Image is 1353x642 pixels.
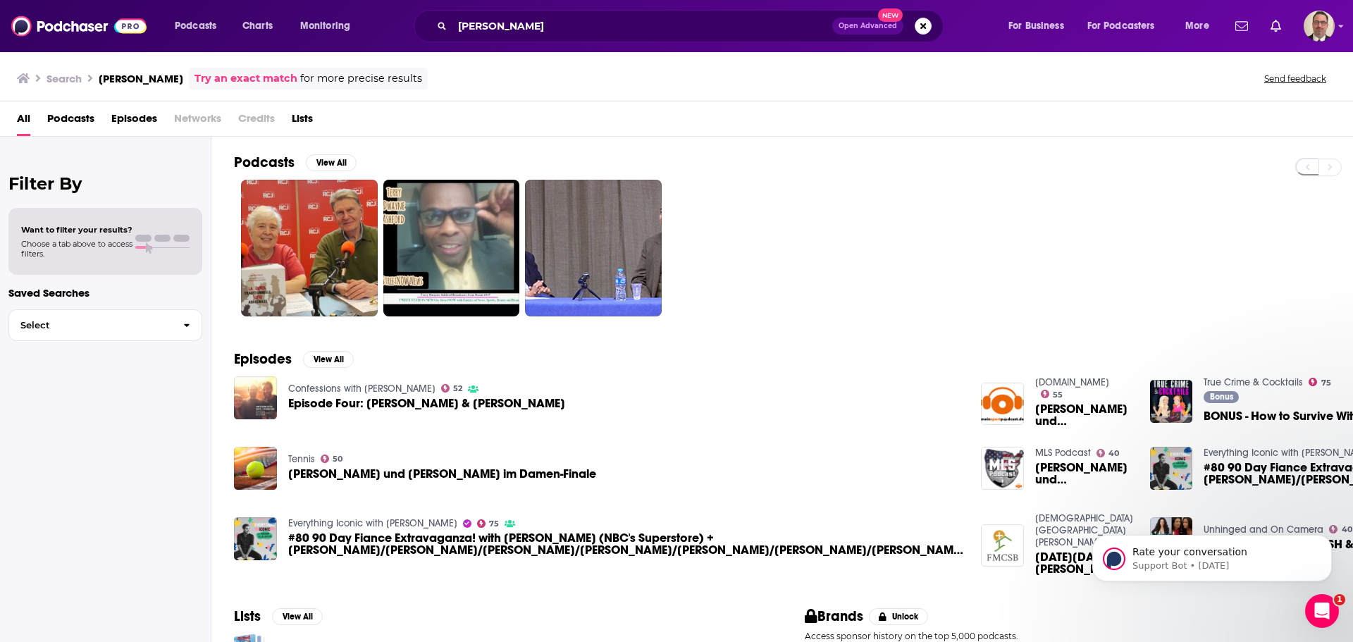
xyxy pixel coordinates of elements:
[288,453,315,465] a: Tennis
[1304,11,1335,42] img: User Profile
[1035,512,1133,548] a: Free Methodist Church of Santa Barbara
[288,397,565,409] a: Episode Four: Ash Williams & Danielle Walker
[21,239,132,259] span: Choose a tab above to access filters.
[1071,505,1353,604] iframe: Intercom notifications message
[292,107,313,136] a: Lists
[165,15,235,37] button: open menu
[427,10,957,42] div: Search podcasts, credits, & more...
[8,173,202,194] h2: Filter By
[300,16,350,36] span: Monitoring
[234,517,277,560] img: #80 90 Day Fiance Extravaganza! with Lauren Ash (NBC's Superstore) + Darcey/Paul/Danielle/Jonatha...
[1053,392,1063,398] span: 55
[1035,376,1109,388] a: meinsportpodcast.de
[1008,16,1064,36] span: For Business
[288,468,596,480] span: [PERSON_NAME] und [PERSON_NAME] im Damen-Finale
[1305,594,1339,628] iframe: Intercom live chat
[1096,449,1120,457] a: 40
[238,107,275,136] span: Credits
[234,350,292,368] h2: Episodes
[869,608,929,625] button: Unlock
[303,351,354,368] button: View All
[1078,15,1175,37] button: open menu
[1035,447,1091,459] a: MLS Podcast
[288,383,435,395] a: Confessions with Sammy Petersen
[452,15,832,37] input: Search podcasts, credits, & more...
[242,16,273,36] span: Charts
[306,154,357,171] button: View All
[805,607,863,625] h2: Brands
[1150,380,1193,423] img: BONUS - How to Survive With Danielle & Kristine - featuring Lauren Ash!
[1260,73,1330,85] button: Send feedback
[288,532,964,556] span: #80 90 Day Fiance Extravaganza! with [PERSON_NAME] (NBC's Superstore) + [PERSON_NAME]/[PERSON_NAM...
[234,607,261,625] h2: Lists
[1108,450,1119,457] span: 40
[233,15,281,37] a: Charts
[1175,15,1227,37] button: open menu
[1265,14,1287,38] a: Show notifications dropdown
[981,447,1024,490] img: Ash Barty und Danielle Collins im Damen-Finale
[1304,11,1335,42] button: Show profile menu
[1035,462,1133,486] span: [PERSON_NAME] und [PERSON_NAME] im Damen-Finale
[489,521,499,527] span: 75
[21,225,132,235] span: Want to filter your results?
[1035,462,1133,486] a: Ash Barty und Danielle Collins im Damen-Finale
[1304,11,1335,42] span: Logged in as PercPodcast
[321,455,343,463] a: 50
[47,72,82,85] h3: Search
[234,376,277,419] img: Episode Four: Ash Williams & Danielle Walker
[1035,403,1133,427] span: [PERSON_NAME] und [PERSON_NAME] im Damen-Finale
[9,321,172,330] span: Select
[272,608,323,625] button: View All
[288,532,964,556] a: #80 90 Day Fiance Extravaganza! with Lauren Ash (NBC's Superstore) + Darcey/Paul/Danielle/Jonatha...
[194,70,297,87] a: Try an exact match
[839,23,897,30] span: Open Advanced
[805,631,1330,641] p: Access sponsor history on the top 5,000 podcasts.
[453,385,462,392] span: 52
[1334,594,1345,605] span: 1
[441,384,463,393] a: 52
[1150,447,1193,490] img: #80 90 Day Fiance Extravaganza! with Lauren Ash (NBC's Superstore) + Darcey/Paul/Danielle/Jonatha...
[981,524,1024,567] img: Ash Wednesday - Rev. Danielle Garcia (2-14-18)
[1035,403,1133,427] a: Ash Barty und Danielle Collins im Damen-Finale
[288,517,457,529] a: Everything Iconic with Danny Pellegrino
[234,154,357,171] a: PodcastsView All
[47,107,94,136] a: Podcasts
[1035,551,1133,575] span: [DATE][DATE] - [PERSON_NAME] ([DATE])
[175,16,216,36] span: Podcasts
[1204,376,1303,388] a: True Crime & Cocktails
[234,447,277,490] img: Ash Barty und Danielle Collins im Damen-Finale
[8,286,202,300] p: Saved Searches
[11,13,147,39] a: Podchaser - Follow, Share and Rate Podcasts
[981,383,1024,426] img: Ash Barty und Danielle Collins im Damen-Finale
[234,607,323,625] a: ListsView All
[288,468,596,480] a: Ash Barty und Danielle Collins im Damen-Finale
[333,456,342,462] span: 50
[878,8,903,22] span: New
[111,107,157,136] a: Episodes
[17,107,30,136] a: All
[477,519,500,528] a: 75
[1210,393,1233,401] span: Bonus
[8,309,202,341] button: Select
[1087,16,1155,36] span: For Podcasters
[1035,551,1133,575] a: Ash Wednesday - Rev. Danielle Garcia (2-14-18)
[1230,14,1254,38] a: Show notifications dropdown
[234,154,295,171] h2: Podcasts
[1041,390,1063,398] a: 55
[99,72,183,85] h3: [PERSON_NAME]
